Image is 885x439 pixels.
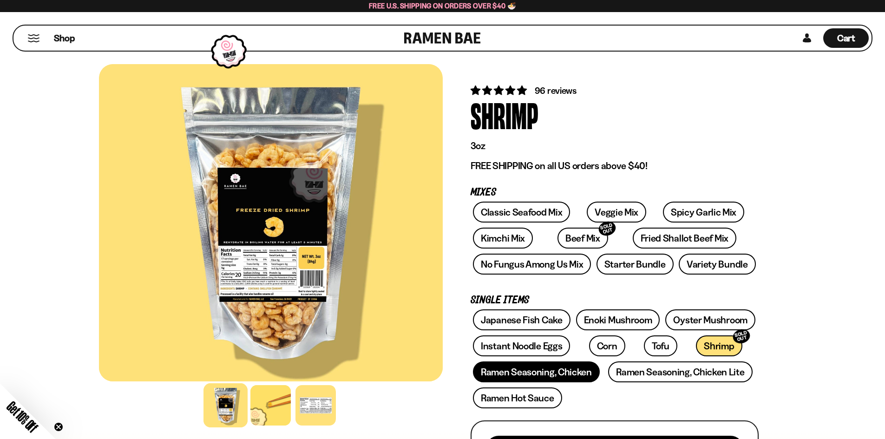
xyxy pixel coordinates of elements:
p: Mixes [471,188,759,197]
a: Enoki Mushroom [576,309,660,330]
div: Shrimp [471,97,538,132]
a: Japanese Fish Cake [473,309,570,330]
a: Shop [54,28,75,48]
a: Oyster Mushroom [665,309,755,330]
a: Classic Seafood Mix [473,202,570,223]
div: SOLD OUT [597,220,617,238]
a: Tofu [644,335,677,356]
p: 3oz [471,140,759,152]
a: Ramen Seasoning, Chicken Lite [608,361,752,382]
a: Starter Bundle [597,254,674,275]
span: Cart [837,33,855,44]
span: 4.90 stars [471,85,529,96]
a: Ramen Hot Sauce [473,387,562,408]
span: Get 10% Off [4,399,40,435]
span: Shop [54,32,75,45]
span: 96 reviews [535,85,577,96]
a: Fried Shallot Beef Mix [633,228,736,249]
a: Spicy Garlic Mix [663,202,744,223]
a: Instant Noodle Eggs [473,335,570,356]
button: Close teaser [54,422,63,432]
a: No Fungus Among Us Mix [473,254,591,275]
a: Variety Bundle [679,254,756,275]
a: Cart [823,26,869,51]
a: Veggie Mix [587,202,646,223]
a: Ramen Seasoning, Chicken [473,361,600,382]
span: Free U.S. Shipping on Orders over $40 🍜 [369,1,516,10]
a: Beef MixSOLD OUT [557,228,608,249]
p: Single Items [471,296,759,305]
a: Kimchi Mix [473,228,533,249]
p: FREE SHIPPING on all US orders above $40! [471,160,759,172]
a: Corn [589,335,625,356]
button: Mobile Menu Trigger [27,34,40,42]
